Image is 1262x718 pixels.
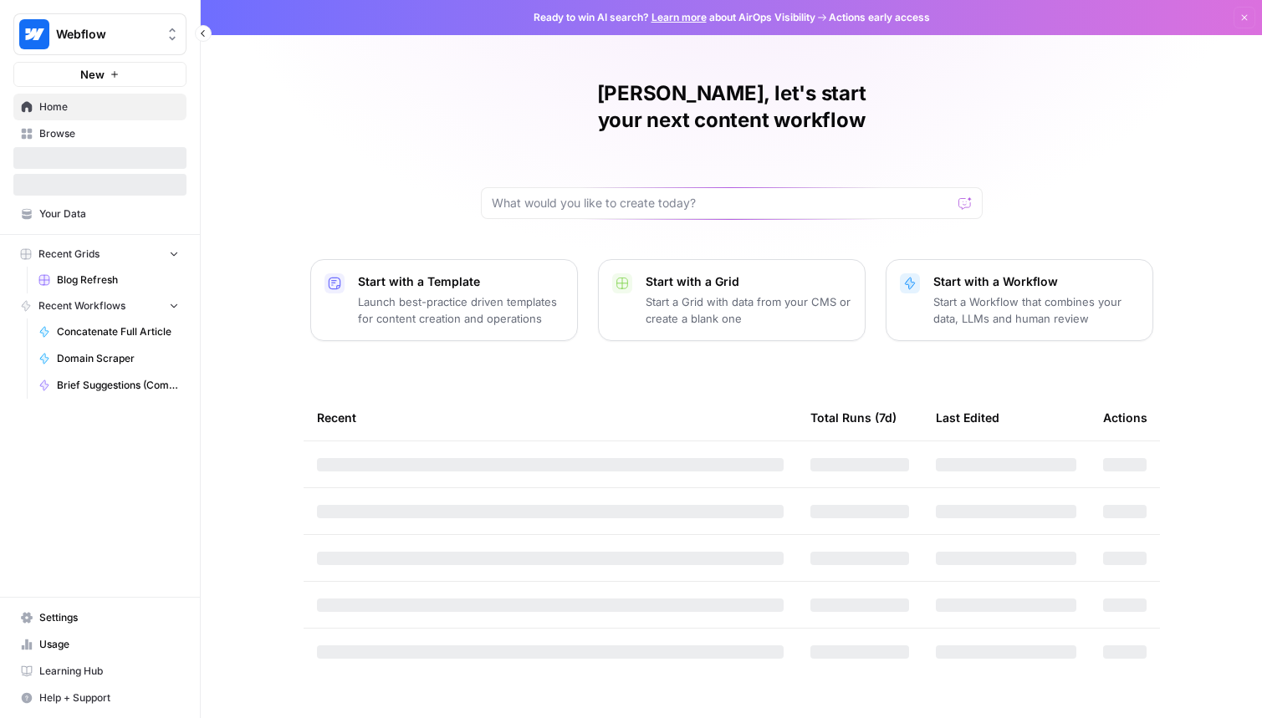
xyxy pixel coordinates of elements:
[38,247,100,262] span: Recent Grids
[310,259,578,341] button: Start with a TemplateLaunch best-practice driven templates for content creation and operations
[38,298,125,313] span: Recent Workflows
[886,259,1153,341] button: Start with a WorkflowStart a Workflow that combines your data, LLMs and human review
[80,66,105,83] span: New
[31,318,186,345] a: Concatenate Full Article
[13,201,186,227] a: Your Data
[933,273,1139,290] p: Start with a Workflow
[646,293,851,327] p: Start a Grid with data from your CMS or create a blank one
[13,293,186,318] button: Recent Workflows
[13,94,186,120] a: Home
[1103,395,1147,440] div: Actions
[31,345,186,372] a: Domain Scraper
[13,120,186,147] a: Browse
[57,324,179,339] span: Concatenate Full Article
[39,664,179,679] span: Learning Hub
[598,259,866,341] button: Start with a GridStart a Grid with data from your CMS or create a blank one
[56,26,157,43] span: Webflow
[31,372,186,399] a: Brief Suggestions (Competitive Gap Analysis)
[317,395,784,440] div: Recent
[39,610,179,625] span: Settings
[933,293,1139,327] p: Start a Workflow that combines your data, LLMs and human review
[39,690,179,705] span: Help + Support
[57,272,179,288] span: Blog Refresh
[19,19,49,49] img: Webflow Logo
[57,378,179,393] span: Brief Suggestions (Competitive Gap Analysis)
[39,99,179,115] span: Home
[31,267,186,293] a: Blog Refresh
[358,293,564,327] p: Launch best-practice driven templates for content creation and operations
[481,80,983,134] h1: [PERSON_NAME], let's start your next content workflow
[13,242,186,267] button: Recent Grids
[13,631,186,658] a: Usage
[492,195,952,211] input: What would you like to create today?
[39,126,179,141] span: Browse
[57,351,179,366] span: Domain Scraper
[13,13,186,55] button: Workspace: Webflow
[534,10,815,25] span: Ready to win AI search? about AirOps Visibility
[358,273,564,290] p: Start with a Template
[13,658,186,685] a: Learning Hub
[39,206,179,222] span: Your Data
[651,11,707,23] a: Learn more
[13,685,186,711] button: Help + Support
[810,395,897,440] div: Total Runs (7d)
[39,637,179,652] span: Usage
[13,604,186,631] a: Settings
[829,10,930,25] span: Actions early access
[646,273,851,290] p: Start with a Grid
[13,62,186,87] button: New
[936,395,999,440] div: Last Edited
